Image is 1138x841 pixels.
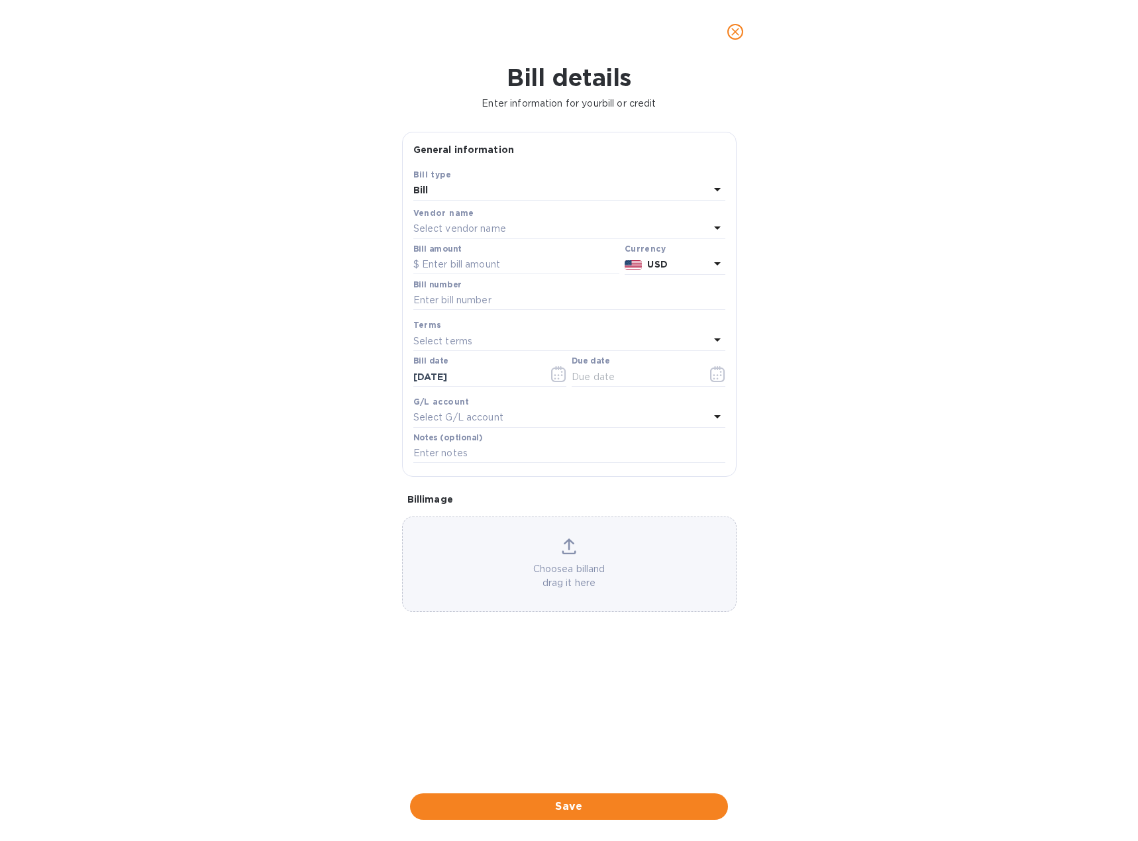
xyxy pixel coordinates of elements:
[11,97,1127,111] p: Enter information for your bill or credit
[407,493,731,506] p: Bill image
[413,222,506,236] p: Select vendor name
[413,358,448,366] label: Bill date
[11,64,1127,91] h1: Bill details
[647,259,667,270] b: USD
[413,255,619,275] input: $ Enter bill amount
[413,444,725,464] input: Enter notes
[413,170,452,179] b: Bill type
[421,799,717,815] span: Save
[413,245,461,253] label: Bill amount
[572,358,609,366] label: Due date
[413,185,429,195] b: Bill
[413,281,461,289] label: Bill number
[625,244,666,254] b: Currency
[413,434,483,442] label: Notes (optional)
[413,367,539,387] input: Select date
[572,367,697,387] input: Due date
[403,562,736,590] p: Choose a bill and drag it here
[413,291,725,311] input: Enter bill number
[413,144,515,155] b: General information
[413,208,474,218] b: Vendor name
[413,397,470,407] b: G/L account
[410,793,728,820] button: Save
[413,320,442,330] b: Terms
[413,411,503,424] p: Select G/L account
[413,334,473,348] p: Select terms
[719,16,751,48] button: close
[625,260,643,270] img: USD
